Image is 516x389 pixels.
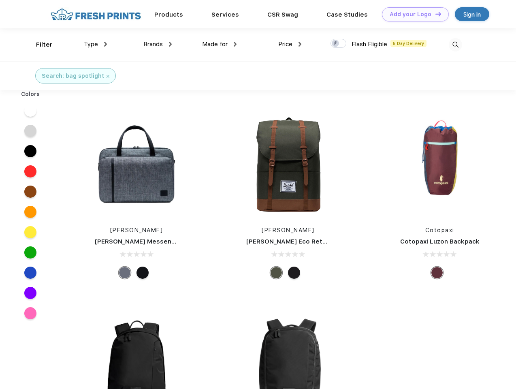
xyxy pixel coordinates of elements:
[288,267,300,279] div: Black
[95,238,182,245] a: [PERSON_NAME] Messenger
[449,38,462,51] img: desktop_search.svg
[246,238,412,245] a: [PERSON_NAME] Eco Retreat 15" Computer Backpack
[262,227,315,233] a: [PERSON_NAME]
[278,41,292,48] span: Price
[143,41,163,48] span: Brands
[390,11,431,18] div: Add your Logo
[36,40,53,49] div: Filter
[83,110,190,218] img: func=resize&h=266
[136,267,149,279] div: Black
[463,10,481,19] div: Sign in
[202,41,228,48] span: Made for
[42,72,104,80] div: Search: bag spotlight
[299,42,301,47] img: dropdown.png
[270,267,282,279] div: Forest
[425,227,454,233] a: Cotopaxi
[390,40,426,47] span: 5 Day Delivery
[169,42,172,47] img: dropdown.png
[15,90,46,98] div: Colors
[234,110,342,218] img: func=resize&h=266
[435,12,441,16] img: DT
[352,41,387,48] span: Flash Eligible
[431,267,443,279] div: Surprise
[119,267,131,279] div: Raven Crosshatch
[400,238,480,245] a: Cotopaxi Luzon Backpack
[154,11,183,18] a: Products
[48,7,143,21] img: fo%20logo%202.webp
[110,227,163,233] a: [PERSON_NAME]
[107,75,109,78] img: filter_cancel.svg
[104,42,107,47] img: dropdown.png
[386,110,494,218] img: func=resize&h=266
[234,42,237,47] img: dropdown.png
[455,7,489,21] a: Sign in
[84,41,98,48] span: Type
